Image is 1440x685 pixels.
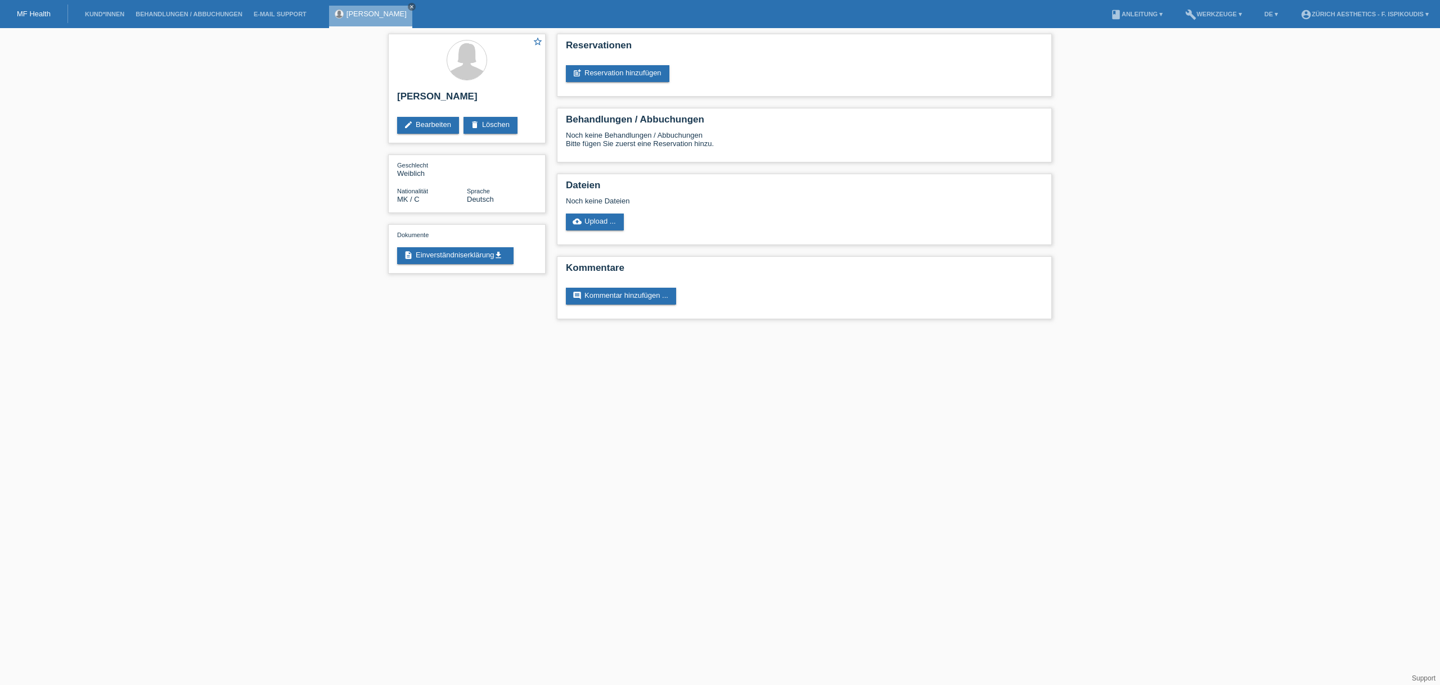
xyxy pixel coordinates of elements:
[397,195,420,203] span: Mazedonien / C / 05.06.1998
[346,10,407,18] a: [PERSON_NAME]
[467,195,494,203] span: Deutsch
[566,288,676,305] a: commentKommentar hinzufügen ...
[566,114,1043,131] h2: Behandlungen / Abbuchungen
[463,117,517,134] a: deleteLöschen
[404,251,413,260] i: description
[1185,9,1196,20] i: build
[494,251,503,260] i: get_app
[404,120,413,129] i: edit
[1110,9,1122,20] i: book
[573,69,582,78] i: post_add
[573,291,582,300] i: comment
[130,11,248,17] a: Behandlungen / Abbuchungen
[1180,11,1248,17] a: buildWerkzeuge ▾
[409,4,415,10] i: close
[397,232,429,238] span: Dokumente
[408,3,416,11] a: close
[1412,674,1435,682] a: Support
[470,120,479,129] i: delete
[566,131,1043,156] div: Noch keine Behandlungen / Abbuchungen Bitte fügen Sie zuerst eine Reservation hinzu.
[566,197,910,205] div: Noch keine Dateien
[17,10,51,18] a: MF Health
[573,217,582,226] i: cloud_upload
[467,188,490,194] span: Sprache
[397,162,428,169] span: Geschlecht
[566,180,1043,197] h2: Dateien
[397,117,459,134] a: editBearbeiten
[533,37,543,47] i: star_border
[248,11,312,17] a: E-Mail Support
[1300,9,1312,20] i: account_circle
[566,65,669,82] a: post_addReservation hinzufügen
[397,188,428,194] span: Nationalität
[1259,11,1284,17] a: DE ▾
[397,161,467,178] div: Weiblich
[1105,11,1168,17] a: bookAnleitung ▾
[397,91,537,108] h2: [PERSON_NAME]
[566,40,1043,57] h2: Reservationen
[566,262,1043,279] h2: Kommentare
[79,11,130,17] a: Kund*innen
[566,214,624,230] a: cloud_uploadUpload ...
[397,247,514,264] a: descriptionEinverständniserklärungget_app
[533,37,543,48] a: star_border
[1295,11,1434,17] a: account_circleZürich Aesthetics - F. Ispikoudis ▾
